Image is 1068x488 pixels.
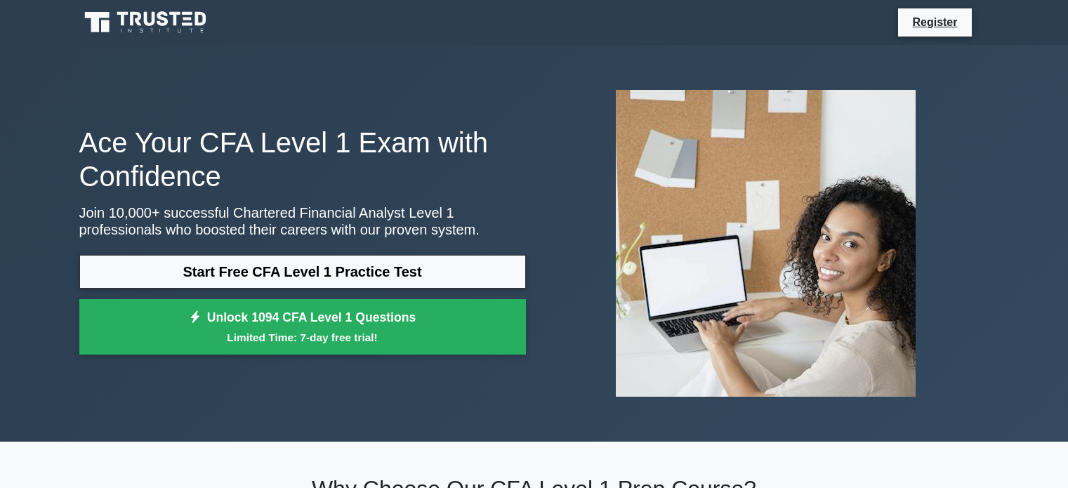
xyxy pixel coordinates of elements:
a: Unlock 1094 CFA Level 1 QuestionsLimited Time: 7-day free trial! [79,299,526,355]
h1: Ace Your CFA Level 1 Exam with Confidence [79,126,526,193]
a: Start Free CFA Level 1 Practice Test [79,255,526,289]
small: Limited Time: 7-day free trial! [97,329,508,345]
p: Join 10,000+ successful Chartered Financial Analyst Level 1 professionals who boosted their caree... [79,204,526,238]
a: Register [904,13,965,31]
